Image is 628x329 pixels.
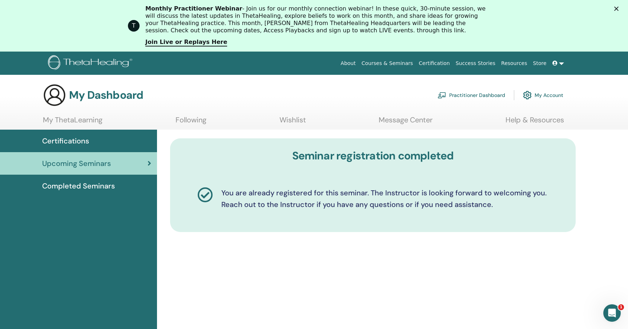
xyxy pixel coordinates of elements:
a: Store [530,57,549,70]
div: - Join us for our monthly connection webinar! In these quick, 30-minute session, we will discuss ... [145,5,488,34]
a: Following [176,115,206,130]
a: Join Live or Replays Here [145,38,227,46]
a: Success Stories [453,57,498,70]
span: Completed Seminars [42,180,115,191]
h3: Seminar registration completed [181,149,565,162]
a: Courses & Seminars [359,57,416,70]
h3: My Dashboard [69,89,143,102]
a: My ThetaLearning [43,115,102,130]
a: Practitioner Dashboard [438,87,505,103]
a: My Account [523,87,563,103]
span: Certifications [42,135,89,146]
p: You are already registered for this seminar. The Instructor is looking forward to welcoming you. ... [221,187,548,210]
img: logo.png [48,55,135,72]
span: 1 [618,304,624,310]
a: Wishlist [279,115,306,130]
img: cog.svg [523,89,532,101]
b: Monthly Practitioner Webinar [145,5,242,12]
iframe: Intercom live chat [603,304,621,322]
img: generic-user-icon.jpg [43,84,66,107]
a: Resources [498,57,530,70]
div: Profile image for ThetaHealing [128,20,140,32]
a: Message Center [379,115,432,130]
a: Certification [416,57,452,70]
a: About [338,57,358,70]
div: Close [614,7,621,11]
a: Help & Resources [506,115,564,130]
img: chalkboard-teacher.svg [438,92,446,98]
span: Upcoming Seminars [42,158,111,169]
